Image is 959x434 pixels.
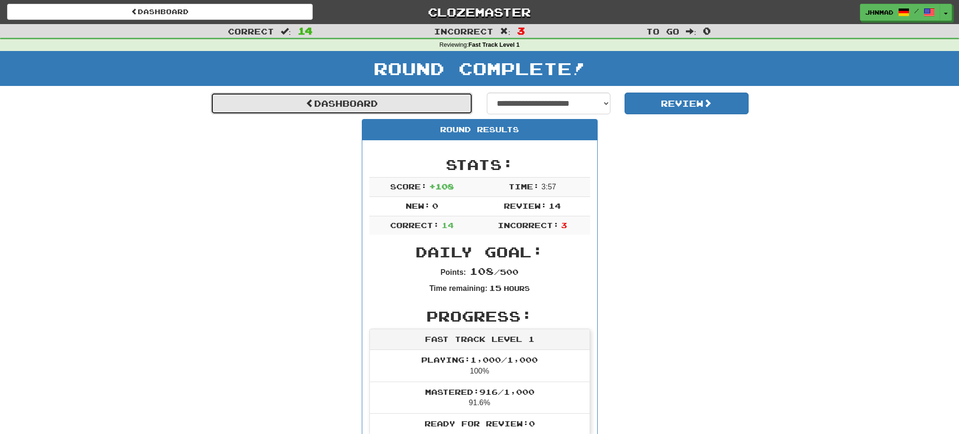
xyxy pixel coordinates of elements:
h2: Daily Goal: [369,244,590,260]
a: jhnmad / [860,4,940,21]
span: / [914,8,919,14]
a: Clozemaster [327,4,633,20]
span: Review: [504,201,547,210]
span: To go [646,26,679,36]
span: 0 [703,25,711,36]
span: Playing: 1,000 / 1,000 [421,355,538,364]
span: Time: [509,182,539,191]
span: : [686,27,696,35]
div: Fast Track Level 1 [370,329,590,350]
span: 14 [298,25,313,36]
strong: Points: [441,268,466,276]
h2: Stats: [369,157,590,172]
h2: Progress: [369,308,590,324]
span: Correct [228,26,274,36]
span: Score: [390,182,427,191]
li: 100% [370,350,590,382]
span: Ready for Review: 0 [425,419,535,428]
div: Round Results [362,119,597,140]
span: 3 [517,25,525,36]
span: 15 [489,283,501,292]
span: + 108 [429,182,454,191]
span: Incorrect: [498,221,559,230]
h1: Round Complete! [3,59,956,78]
a: Dashboard [211,93,473,114]
span: jhnmad [865,8,893,17]
span: 3 : 57 [542,183,556,191]
small: Hours [504,284,530,292]
strong: Fast Track Level 1 [468,42,520,48]
button: Review [625,93,749,114]
span: 0 [432,201,438,210]
strong: Time remaining: [429,284,487,292]
span: : [281,27,291,35]
span: Mastered: 916 / 1,000 [425,387,534,396]
li: 91.6% [370,382,590,414]
span: / 500 [470,267,518,276]
span: Correct: [390,221,439,230]
span: 14 [549,201,561,210]
span: : [500,27,510,35]
span: Incorrect [434,26,493,36]
a: Dashboard [7,4,313,20]
span: 14 [442,221,454,230]
span: New: [406,201,430,210]
span: 3 [561,221,567,230]
span: 108 [470,265,494,277]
